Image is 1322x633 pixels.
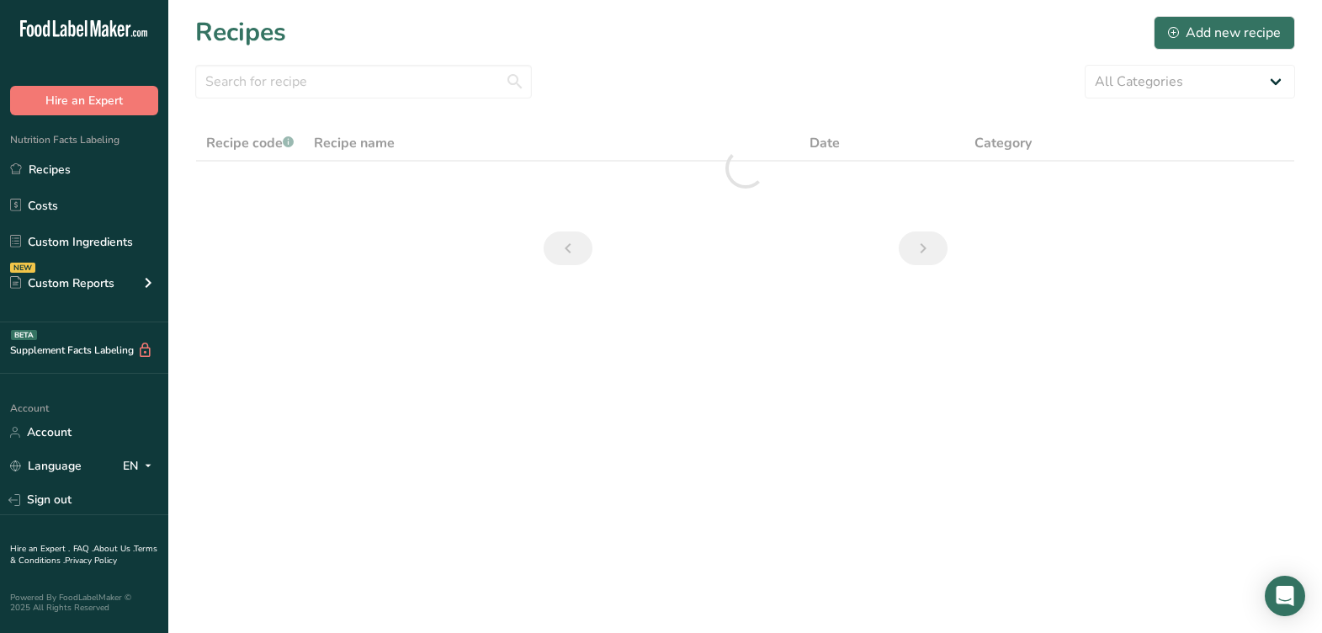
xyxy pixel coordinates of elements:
[10,451,82,481] a: Language
[93,543,134,555] a: About Us .
[11,330,37,340] div: BETA
[195,65,532,98] input: Search for recipe
[10,274,114,292] div: Custom Reports
[1168,23,1281,43] div: Add new recipe
[1265,576,1305,616] div: Open Intercom Messenger
[10,263,35,273] div: NEW
[10,86,158,115] button: Hire an Expert
[544,231,592,265] a: Previous page
[123,456,158,476] div: EN
[10,543,157,567] a: Terms & Conditions .
[10,593,158,613] div: Powered By FoodLabelMaker © 2025 All Rights Reserved
[65,555,117,567] a: Privacy Policy
[10,543,70,555] a: Hire an Expert .
[1154,16,1295,50] button: Add new recipe
[195,13,286,51] h1: Recipes
[899,231,948,265] a: Next page
[73,543,93,555] a: FAQ .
